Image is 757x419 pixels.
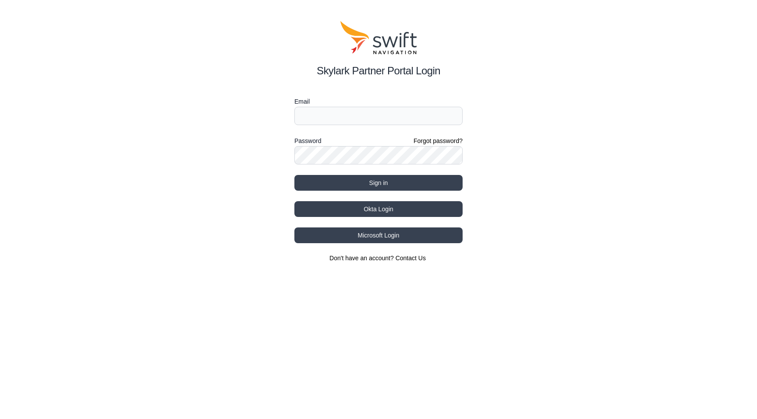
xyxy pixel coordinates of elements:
[294,201,463,217] button: Okta Login
[294,227,463,243] button: Microsoft Login
[414,136,463,145] a: Forgot password?
[294,96,463,107] label: Email
[294,63,463,79] h2: Skylark Partner Portal Login
[396,255,426,262] a: Contact Us
[294,254,463,262] section: Don't have an account?
[294,175,463,191] button: Sign in
[294,136,321,146] label: Password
